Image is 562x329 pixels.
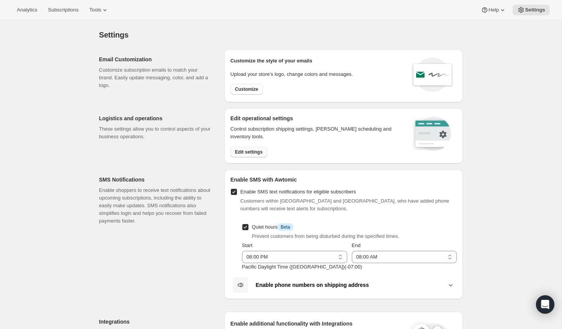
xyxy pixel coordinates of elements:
[242,242,252,248] span: Start
[230,84,263,95] button: Customize
[43,5,83,15] button: Subscriptions
[99,176,212,183] h2: SMS Notifications
[476,5,511,15] button: Help
[99,187,212,225] p: Enable shoppers to receive text notifications about upcoming subscriptions, including the ability...
[230,277,457,293] button: Enable phone numbers on shipping address
[513,5,550,15] button: Settings
[99,66,212,89] p: Customize subscription emails to match your brand. Easily update messaging, color, and add a logo.
[230,57,312,65] p: Customize the style of your emails
[89,7,101,13] span: Tools
[242,263,457,271] p: Pacific Daylight Time ([GEOGRAPHIC_DATA]) ( -07 : 00 )
[240,189,356,195] span: Enable SMS text notifications for eligible subscribers
[230,320,405,327] h2: Enable additional functionality with Integrations
[85,5,113,15] button: Tools
[230,115,402,122] h2: Edit operational settings
[240,198,449,211] span: Customers within [GEOGRAPHIC_DATA] and [GEOGRAPHIC_DATA], who have added phone numbers will recei...
[281,224,290,230] span: Beta
[235,86,258,92] span: Customize
[230,147,267,157] button: Edit settings
[12,5,42,15] button: Analytics
[536,295,554,314] div: Open Intercom Messenger
[99,125,212,141] p: These settings allow you to control aspects of your business operations.
[230,176,457,183] h2: Enable SMS with Awtomic
[230,70,353,78] p: Upload your store’s logo, change colors and messages.
[230,125,402,141] p: Control subscription shipping settings, [PERSON_NAME] scheduling and inventory tools.
[488,7,499,13] span: Help
[235,149,263,155] span: Edit settings
[252,224,293,230] span: Quiet hours
[48,7,78,13] span: Subscriptions
[17,7,37,13] span: Analytics
[256,282,369,288] b: Enable phone numbers on shipping address
[99,56,212,63] h2: Email Customization
[99,115,212,122] h2: Logistics and operations
[252,233,399,239] span: Prevent customers from being disturbed during the specified times.
[99,31,129,39] span: Settings
[525,7,545,13] span: Settings
[99,318,212,326] h2: Integrations
[352,242,361,248] span: End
